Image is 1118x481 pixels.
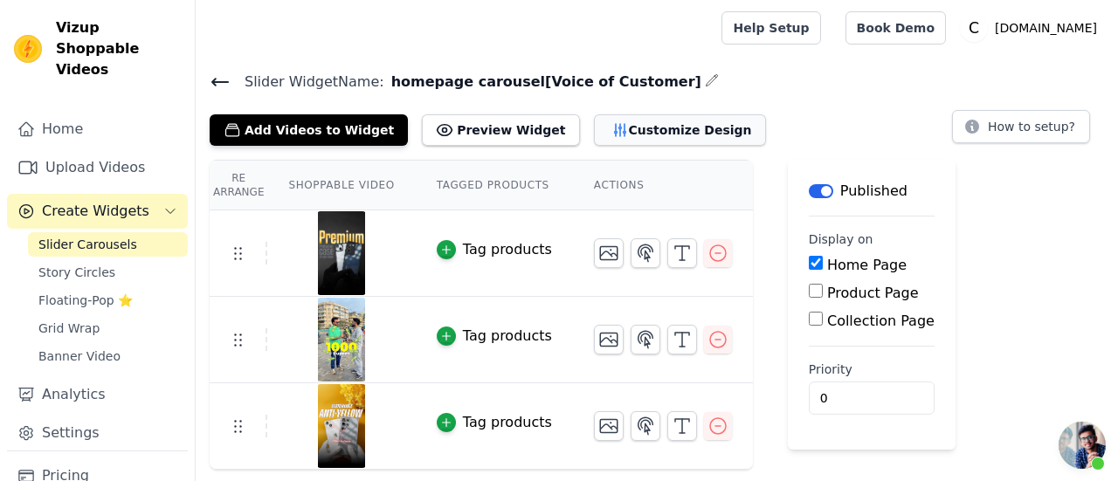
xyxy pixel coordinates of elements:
[809,361,935,378] label: Priority
[317,211,366,295] img: reel-preview-coverpe.myshopify.com-3360502991240519696_60793493837.jpeg
[705,70,719,93] div: Edit Name
[594,114,766,146] button: Customize Design
[267,161,415,210] th: Shoppable Video
[317,384,366,468] img: reel-preview-coverpe.myshopify.com-3408966661758788436_60793493837.jpeg
[1059,422,1106,469] div: Open chat
[28,316,188,340] a: Grid Wrap
[594,325,624,354] button: Change Thumbnail
[210,161,267,210] th: Re Arrange
[952,110,1090,143] button: How to setup?
[845,11,946,45] a: Book Demo
[38,264,115,281] span: Story Circles
[7,194,188,229] button: Create Widgets
[827,257,907,273] label: Home Page
[960,12,1104,44] button: C [DOMAIN_NAME]
[969,19,979,37] text: C
[28,344,188,368] a: Banner Video
[384,72,701,93] span: homepage carousel[Voice of Customer]
[988,12,1104,44] p: [DOMAIN_NAME]
[38,292,133,309] span: Floating-Pop ⭐
[573,161,753,210] th: Actions
[317,298,366,381] img: vizup-images-5fad.jpg
[7,416,188,450] a: Settings
[38,236,137,253] span: Slider Carousels
[28,260,188,285] a: Story Circles
[463,239,552,260] div: Tag products
[7,377,188,412] a: Analytics
[7,150,188,185] a: Upload Videos
[56,17,181,80] span: Vizup Shoppable Videos
[38,320,100,337] span: Grid Wrap
[952,122,1090,139] a: How to setup?
[7,112,188,147] a: Home
[28,232,188,257] a: Slider Carousels
[437,412,552,433] button: Tag products
[416,161,573,210] th: Tagged Products
[721,11,820,45] a: Help Setup
[463,412,552,433] div: Tag products
[42,201,149,222] span: Create Widgets
[28,288,188,313] a: Floating-Pop ⭐
[422,114,579,146] button: Preview Widget
[840,181,908,202] p: Published
[210,114,408,146] button: Add Videos to Widget
[809,230,873,248] legend: Display on
[437,326,552,347] button: Tag products
[231,72,384,93] span: Slider Widget Name:
[827,313,935,329] label: Collection Page
[437,239,552,260] button: Tag products
[38,347,121,365] span: Banner Video
[14,35,42,63] img: Vizup
[594,238,624,268] button: Change Thumbnail
[827,285,919,301] label: Product Page
[594,411,624,441] button: Change Thumbnail
[463,326,552,347] div: Tag products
